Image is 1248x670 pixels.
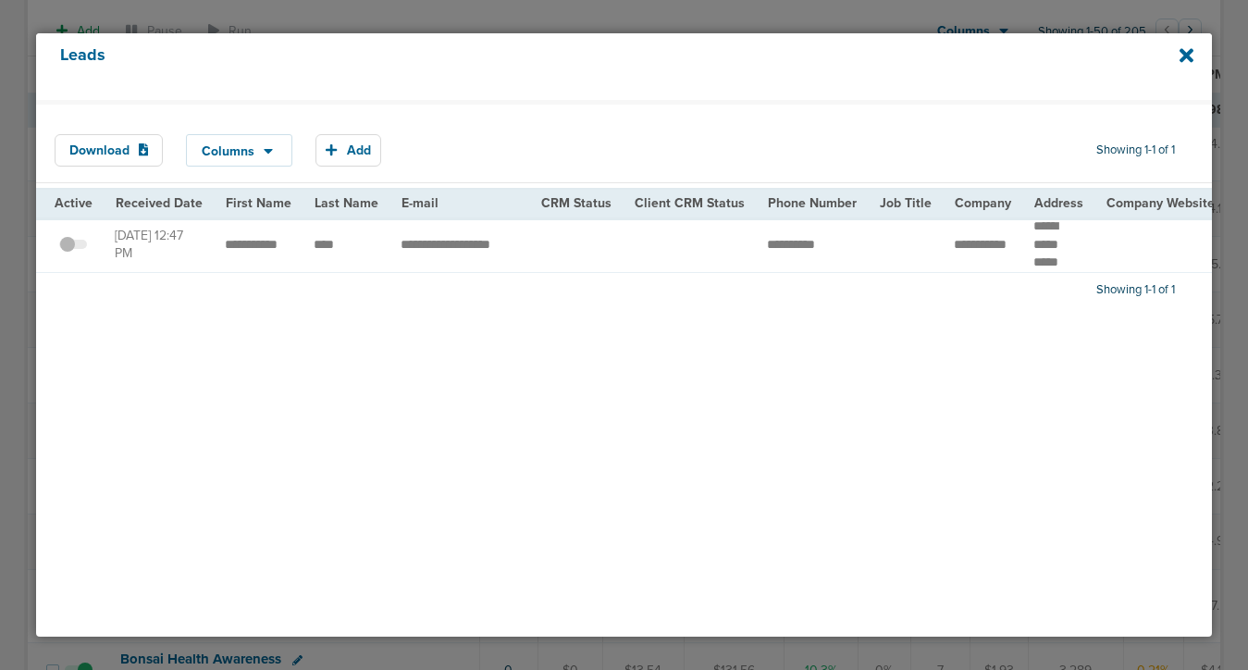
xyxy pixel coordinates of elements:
th: Address [1022,189,1094,217]
span: Phone Number [768,195,857,211]
span: CRM Status [541,195,612,211]
th: Client CRM Status [623,189,756,217]
th: Company Website [1094,189,1226,217]
th: Job Title [868,189,943,217]
span: Showing 1-1 of 1 [1096,282,1175,298]
th: Company [943,189,1022,217]
span: Active [55,195,93,211]
span: First Name [226,195,291,211]
span: Columns [202,145,254,158]
h4: Leads [60,45,1081,88]
span: E-mail [402,195,439,211]
td: [DATE] 12:47 PM [104,217,214,272]
button: Add [315,134,380,167]
span: Add [347,143,371,159]
button: Download [55,134,164,167]
span: Received Date [116,195,203,211]
span: Last Name [315,195,378,211]
span: Showing 1-1 of 1 [1096,143,1175,158]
